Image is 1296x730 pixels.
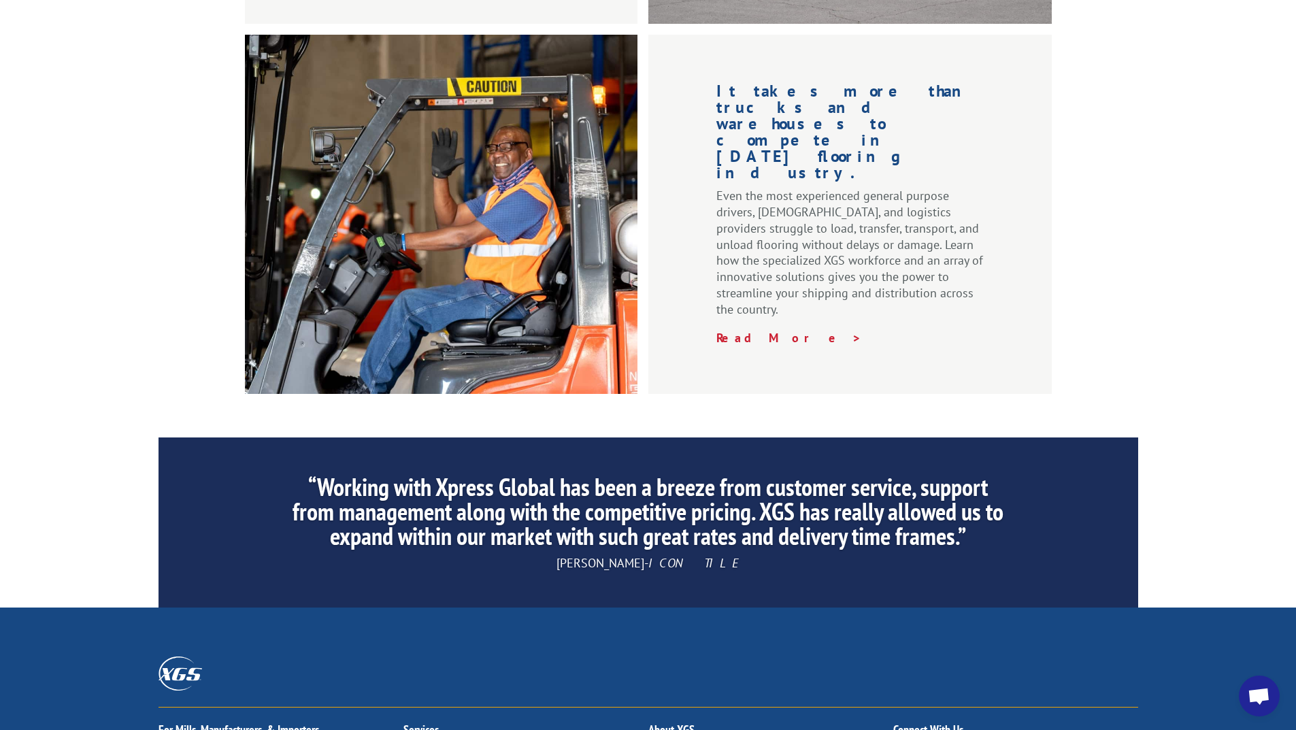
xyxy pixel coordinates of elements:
div: Open chat [1239,676,1280,716]
a: Read More > [716,330,862,346]
img: XGS_Logos_ALL_2024_All_White [159,657,202,690]
p: Even the most experienced general purpose drivers, [DEMOGRAPHIC_DATA], and logistics providers st... [716,188,984,329]
span: - [644,555,648,571]
h1: It takes more than trucks and warehouses to compete in [DATE] flooring industry. [716,83,984,188]
span: [PERSON_NAME] [556,555,644,571]
span: ICON TILE [648,555,740,571]
h2: “Working with Xpress Global has been a breeze from customer service, support from management alon... [286,475,1010,555]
